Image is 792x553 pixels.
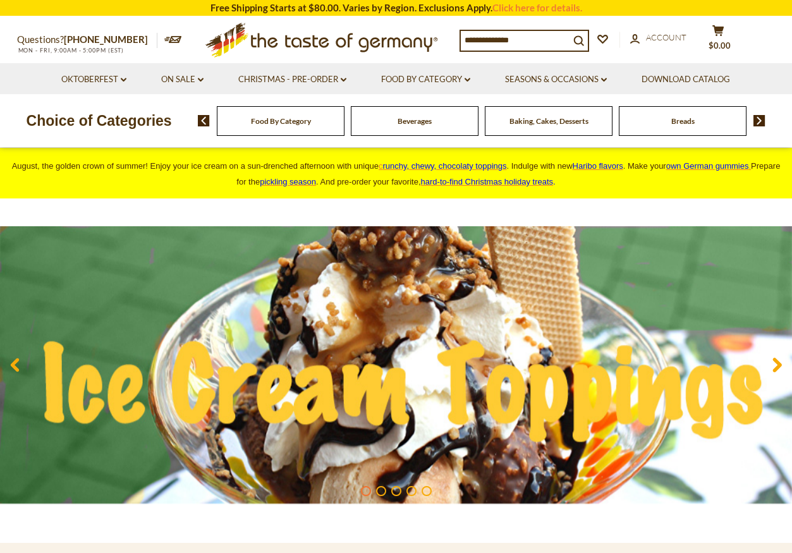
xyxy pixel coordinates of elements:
[381,73,470,87] a: Food By Category
[260,177,316,186] a: pickling season
[671,116,695,126] a: Breads
[666,161,751,171] a: own German gummies.
[238,73,346,87] a: Christmas - PRE-ORDER
[251,116,311,126] a: Food By Category
[492,2,582,13] a: Click here for details.
[630,31,686,45] a: Account
[161,73,204,87] a: On Sale
[666,161,749,171] span: own German gummies
[382,161,506,171] span: runchy, chewy, chocolaty toppings
[421,177,556,186] span: .
[573,161,623,171] a: Haribo flavors
[61,73,126,87] a: Oktoberfest
[17,32,157,48] p: Questions?
[64,33,148,45] a: [PHONE_NUMBER]
[642,73,730,87] a: Download Catalog
[421,177,554,186] a: hard-to-find Christmas holiday treats
[12,161,781,186] span: August, the golden crown of summer! Enjoy your ice cream on a sun-drenched afternoon with unique ...
[198,115,210,126] img: previous arrow
[379,161,507,171] a: crunchy, chewy, chocolaty toppings
[646,32,686,42] span: Account
[509,116,588,126] a: Baking, Cakes, Desserts
[753,115,765,126] img: next arrow
[709,40,731,51] span: $0.00
[398,116,432,126] a: Beverages
[700,25,738,56] button: $0.00
[17,47,125,54] span: MON - FRI, 9:00AM - 5:00PM (EST)
[505,73,607,87] a: Seasons & Occasions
